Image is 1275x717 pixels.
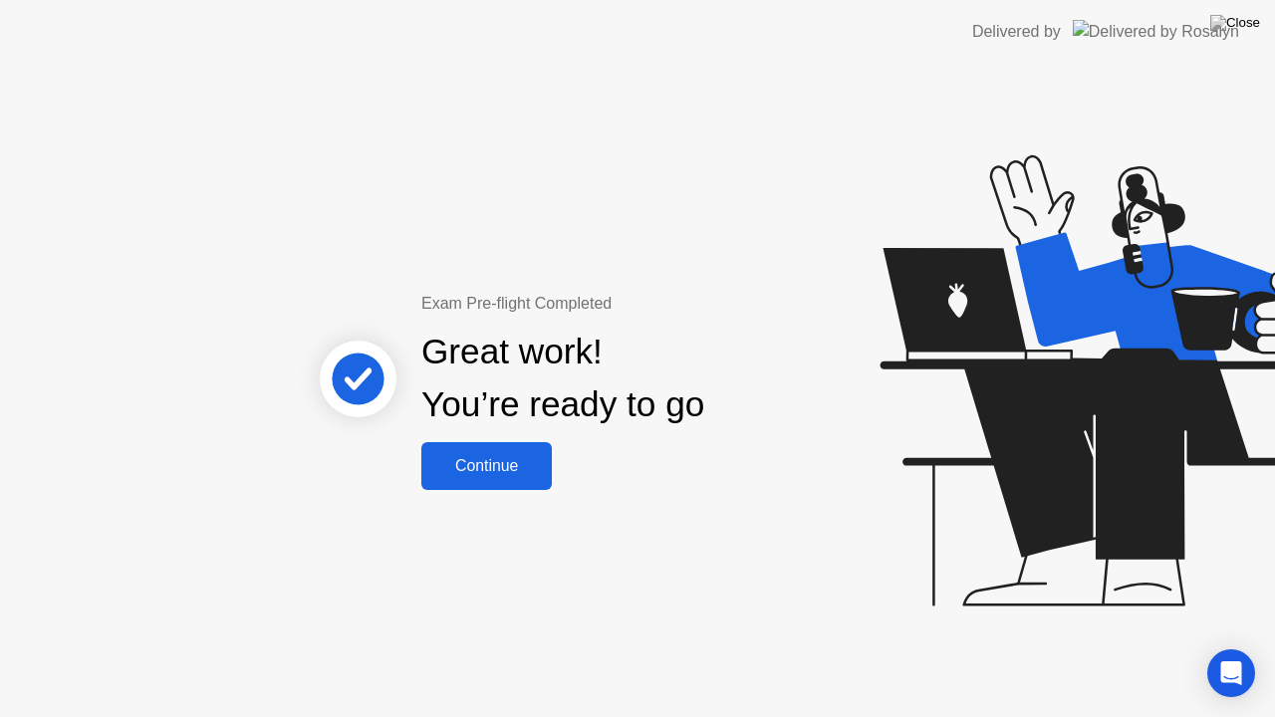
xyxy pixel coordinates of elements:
img: Delivered by Rosalyn [1073,20,1239,43]
div: Continue [427,457,546,475]
div: Delivered by [972,20,1061,44]
div: Open Intercom Messenger [1207,649,1255,697]
button: Continue [421,442,552,490]
img: Close [1210,15,1260,31]
div: Exam Pre-flight Completed [421,292,833,316]
div: Great work! You’re ready to go [421,326,704,431]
